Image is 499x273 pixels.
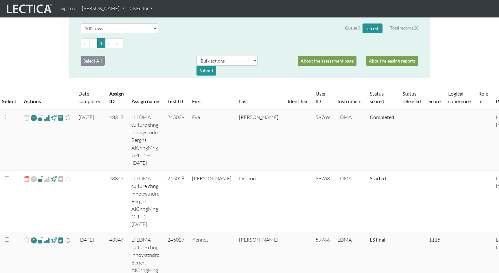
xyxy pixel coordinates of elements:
[81,38,418,48] ul: Pagination
[288,98,308,104] a: Identifier
[316,90,326,104] a: User ID
[370,236,385,243] a: Completed = assessment has been completed; CS scored = assessment has been CLAS scored; LS scored...
[38,236,44,244] span: view
[478,90,488,104] a: Role fit
[44,114,50,122] span: Analyst score
[370,175,386,181] a: Completed = assessment has been completed; CS scored = assessment has been CLAS scored; LS scored...
[31,113,37,123] a: Reopen
[51,236,57,244] span: view
[24,113,30,123] span: delete
[235,171,284,232] td: Drogou
[334,171,366,232] td: LDMA
[235,109,284,171] td: [PERSON_NAME]
[65,236,71,244] span: rescore
[128,109,163,171] td: LI LDMA culture chng, innov/stndrd Berghs AIChngMng G-1 T1—[DATE]
[79,3,127,15] a: [PERSON_NAME]
[163,171,188,232] td: 245028
[429,236,440,243] span: 1115
[31,175,37,184] span: Reopen
[44,236,50,244] span: Analyst score
[97,38,105,48] button: Go to page 1
[65,114,71,122] span: rescore
[81,56,105,66] button: Select All
[65,175,71,183] span: can't rescore
[366,56,418,66] a: About releasing reports
[20,86,75,110] th: Actions
[312,109,334,171] td: 59769
[51,175,57,183] span: view
[163,86,188,110] th: Test ID
[363,23,383,33] button: refresh
[403,90,421,104] a: Status released
[163,109,188,171] td: 245029
[337,98,362,104] a: Instrument
[105,109,128,171] td: 43347
[38,175,44,183] span: view
[58,3,79,15] a: Sign out
[128,86,163,110] th: Assign name
[105,171,128,232] td: 43347
[5,3,53,15] img: lecticalive
[196,66,216,76] div: Submit
[51,114,57,121] span: view
[188,109,235,171] td: Eva
[370,114,394,120] a: Completed = assessment has been completed; CS scored = assessment has been CLAS scored; LS scored...
[298,56,356,66] a: About the assessment page
[31,236,37,245] a: Reopen
[44,175,50,183] span: Analyst score
[58,114,64,121] span: view
[128,171,163,232] td: LI LDMA culture chng, innov/stndrd Berghs AIChngMng G-1 T1—[DATE]
[105,86,128,110] th: Assign ID
[345,23,418,33] div: Queue 0 Total records 20
[24,175,30,184] a: delete
[334,109,366,171] td: LDMA
[312,171,334,232] td: 59763
[188,171,235,232] td: [PERSON_NAME]
[239,98,248,104] a: Last
[24,236,30,245] span: delete
[75,109,105,171] td: [DATE]
[429,98,441,104] a: Score
[78,90,102,104] a: Date completed
[58,175,64,183] span: view
[58,236,64,244] span: view
[38,114,44,121] span: view
[127,3,155,15] a: CKEditor
[192,98,202,104] a: First
[370,90,384,104] a: Status scored
[448,90,471,104] a: Logical coherence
